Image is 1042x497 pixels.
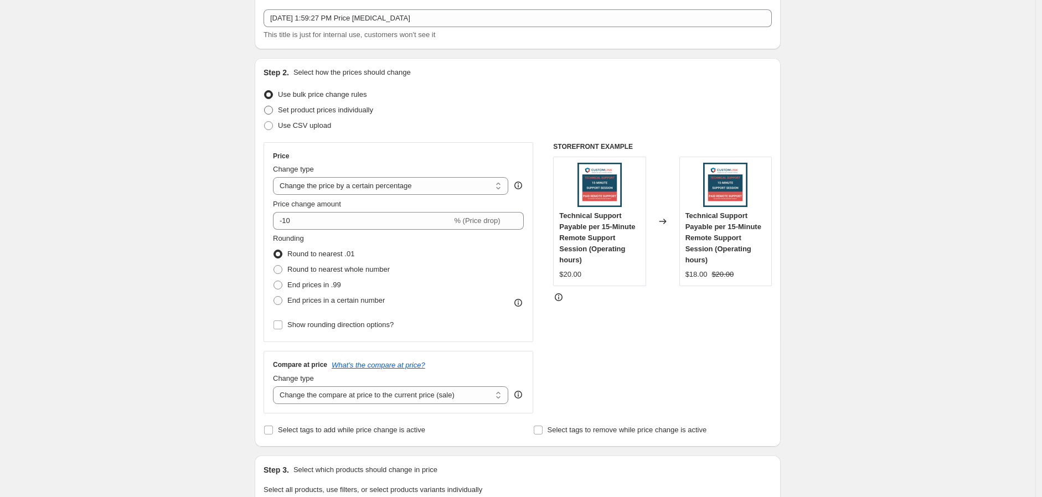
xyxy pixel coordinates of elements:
h2: Step 2. [264,67,289,78]
span: Round to nearest whole number [287,265,390,273]
input: 30% off holiday sale [264,9,772,27]
div: help [513,389,524,400]
span: Change type [273,374,314,382]
span: Use bulk price change rules [278,90,367,99]
div: $18.00 [685,269,708,280]
h2: Step 3. [264,464,289,475]
span: End prices in a certain number [287,296,385,304]
span: Select all products, use filters, or select products variants individually [264,485,482,494]
p: Select how the prices should change [293,67,411,78]
h3: Price [273,152,289,161]
span: This title is just for internal use, customers won't see it [264,30,435,39]
span: Round to nearest .01 [287,250,354,258]
span: Use CSV upload [278,121,331,130]
span: % (Price drop) [454,216,500,225]
span: Show rounding direction options? [287,320,394,329]
img: CL_Paid_Remote_Support_2_80x.jpg [577,163,622,207]
span: Price change amount [273,200,341,208]
input: -15 [273,212,452,230]
span: Technical Support Payable per 15-Minute Remote Support Session (Operating hours) [559,211,635,264]
p: Select which products should change in price [293,464,437,475]
h3: Compare at price [273,360,327,369]
span: Technical Support Payable per 15-Minute Remote Support Session (Operating hours) [685,211,761,264]
img: CL_Paid_Remote_Support_2_80x.jpg [703,163,747,207]
div: $20.00 [559,269,581,280]
span: Change type [273,165,314,173]
span: Rounding [273,234,304,242]
span: Select tags to add while price change is active [278,426,425,434]
div: help [513,180,524,191]
span: Select tags to remove while price change is active [548,426,707,434]
button: What's the compare at price? [332,361,425,369]
span: Set product prices individually [278,106,373,114]
h6: STOREFRONT EXAMPLE [553,142,772,151]
strike: $20.00 [711,269,734,280]
span: End prices in .99 [287,281,341,289]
